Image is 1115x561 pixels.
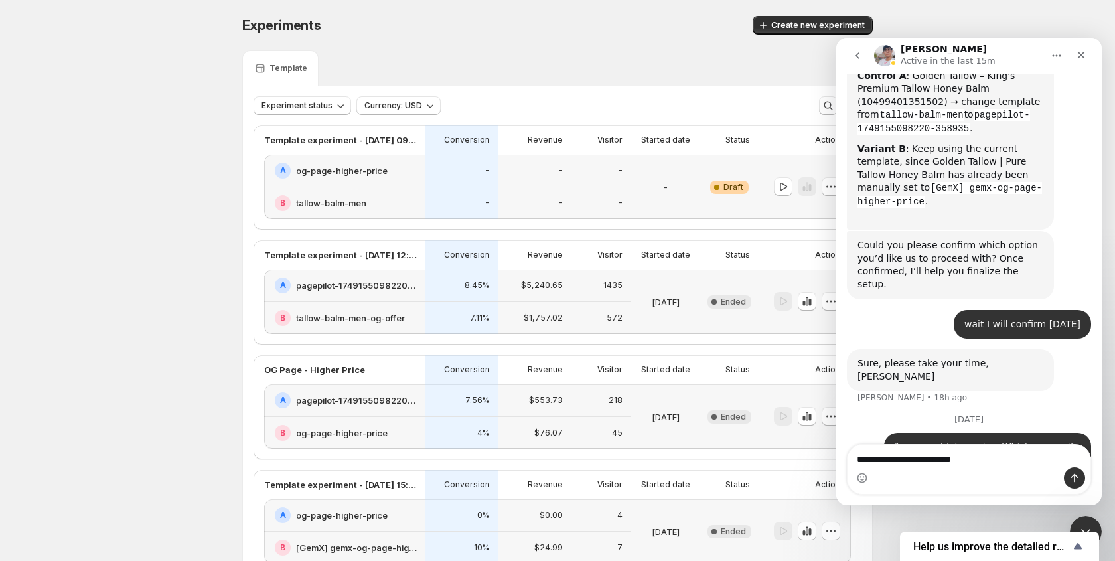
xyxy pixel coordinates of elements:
[48,395,255,483] div: "og-page-higher-price. Which means if we process the setting, it will change the template to page...
[280,395,286,406] h2: A
[664,181,668,194] p: -
[815,250,840,260] p: Action
[11,272,255,312] div: Andreas says…
[261,100,333,111] span: Experiment status
[280,313,285,323] h2: B
[296,394,417,407] h2: pagepilot-1749155098220-358935
[559,165,563,176] p: -
[280,280,286,291] h2: A
[528,250,563,260] p: Revenue
[474,542,490,553] p: 10%
[444,250,490,260] p: Conversion
[264,248,417,262] p: Template experiment - [DATE] 12:26:12
[296,197,366,210] h2: tallow-balm-men
[470,313,490,323] p: 7.11%
[296,311,405,325] h2: tallow-balm-men-og-offer
[815,135,840,145] p: Action
[21,435,31,445] button: Emoji picker
[540,510,563,521] p: $0.00
[641,364,690,375] p: Started date
[11,193,218,261] div: Could you please confirm which option you’d like us to proceed with? Once confirmed, I’ll help yo...
[815,364,840,375] p: Action
[597,135,623,145] p: Visitor
[58,403,244,455] div: "og-page-higher-price. Which means if we process the setting, it will change the template to page...
[528,479,563,490] p: Revenue
[619,198,623,208] p: -
[465,280,490,291] p: 8.45%
[21,319,207,345] div: Sure, please take your time, [PERSON_NAME]
[521,280,563,291] p: $5,240.65
[913,540,1070,553] span: Help us improve the detailed report for A/B campaigns
[597,250,623,260] p: Visitor
[11,377,255,395] div: [DATE]
[524,313,563,323] p: $1,757.02
[21,144,206,170] code: [GemX] gemx-og-page-higher-price
[117,272,255,301] div: wait I will confirm [DATE]
[721,526,746,537] span: Ended
[603,280,623,291] p: 1435
[815,479,840,490] p: Action
[753,16,873,35] button: Create new experiment
[609,395,623,406] p: 218
[559,198,563,208] p: -
[725,250,750,260] p: Status
[444,364,490,375] p: Conversion
[486,165,490,176] p: -
[721,297,746,307] span: Ended
[607,313,623,323] p: 572
[280,198,285,208] h2: B
[280,510,286,521] h2: A
[652,295,680,309] p: [DATE]
[264,133,417,147] p: Template experiment - [DATE] 09:57:12
[725,479,750,490] p: Status
[21,105,207,185] div: : Keep using the current template, since Golden Tallow | Pure Tallow Honey Balm has already been ...
[725,135,750,145] p: Status
[364,100,422,111] span: Currency: USD
[296,509,388,522] h2: og-page-higher-price
[11,193,255,272] div: Antony says…
[597,479,623,490] p: Visitor
[652,410,680,424] p: [DATE]
[617,510,623,521] p: 4
[11,407,254,430] textarea: Message…
[721,412,746,422] span: Ended
[725,364,750,375] p: Status
[652,525,680,538] p: [DATE]
[21,201,207,253] div: Could you please confirm which option you’d like us to proceed with? Once confirmed, I’ll help yo...
[1070,516,1102,548] iframe: Intercom live chat
[228,430,249,451] button: Send a message…
[465,395,490,406] p: 7.56%
[242,17,321,33] span: Experiments
[280,542,285,553] h2: B
[444,135,490,145] p: Conversion
[11,311,255,377] div: Antony says…
[534,428,563,438] p: $76.07
[597,364,623,375] p: Visitor
[619,165,623,176] p: -
[356,96,441,115] button: Currency: USD
[641,479,690,490] p: Started date
[641,250,690,260] p: Started date
[612,428,623,438] p: 45
[534,542,563,553] p: $24.99
[477,428,490,438] p: 4%
[254,96,351,115] button: Experiment status
[280,165,286,176] h2: A
[21,106,70,116] b: Variant B
[486,198,490,208] p: -
[528,364,563,375] p: Revenue
[913,538,1086,554] button: Show survey - Help us improve the detailed report for A/B campaigns
[21,33,70,43] b: Control A
[771,20,865,31] span: Create new experiment
[641,135,690,145] p: Started date
[128,280,244,293] div: wait I will confirm [DATE]
[528,135,563,145] p: Revenue
[444,479,490,490] p: Conversion
[280,428,285,438] h2: B
[836,38,1102,505] iframe: Intercom live chat
[723,182,743,193] span: Draft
